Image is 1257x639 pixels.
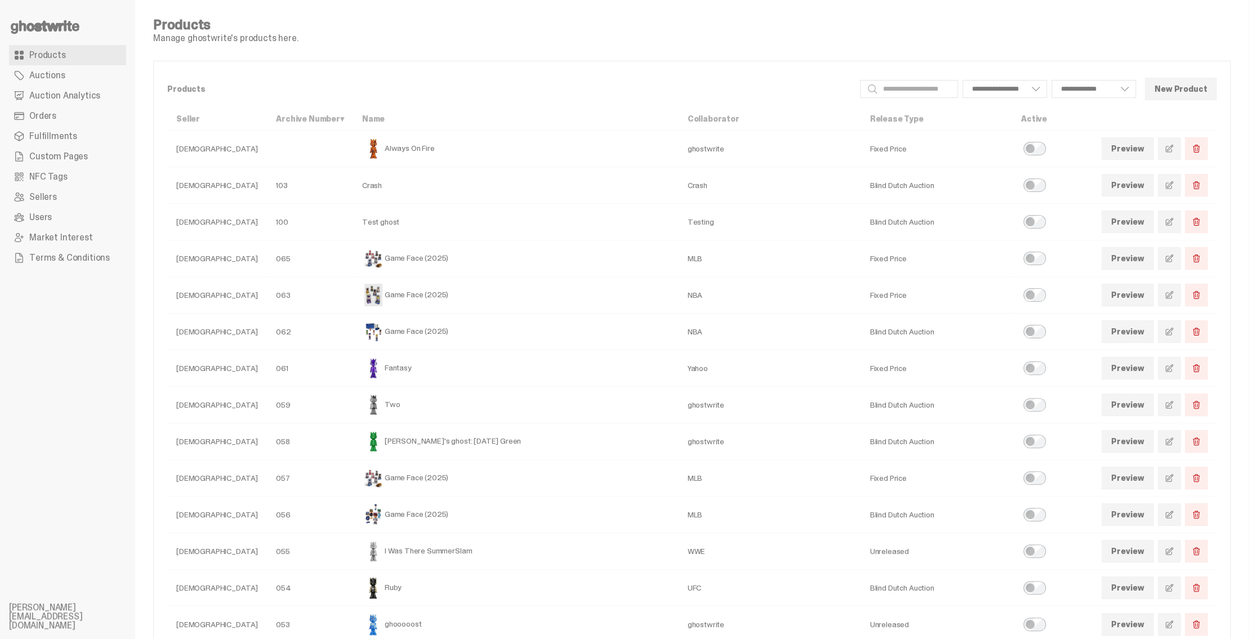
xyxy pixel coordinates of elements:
td: 061 [267,350,353,387]
img: Game Face (2025) [362,284,385,306]
span: Custom Pages [29,152,88,161]
td: Ruby [353,570,679,606]
span: ▾ [340,114,344,124]
td: Blind Dutch Auction [861,204,1011,240]
td: [DEMOGRAPHIC_DATA] [167,533,267,570]
a: Preview [1102,613,1153,636]
li: [PERSON_NAME][EMAIL_ADDRESS][DOMAIN_NAME] [9,603,144,630]
td: Unreleased [861,533,1011,570]
td: [DEMOGRAPHIC_DATA] [167,240,267,277]
a: Products [9,45,126,65]
a: Preview [1102,503,1153,526]
td: 062 [267,314,353,350]
td: Fantasy [353,350,679,387]
a: Terms & Conditions [9,248,126,268]
td: 063 [267,277,353,314]
th: Collaborator [678,108,861,131]
button: Delete Product [1185,577,1207,599]
td: Game Face (2025) [353,314,679,350]
span: Fulfillments [29,132,77,141]
td: Blind Dutch Auction [861,497,1011,533]
a: Preview [1102,430,1153,453]
td: Fixed Price [861,131,1011,167]
td: Fixed Price [861,240,1011,277]
td: [DEMOGRAPHIC_DATA] [167,423,267,460]
th: Release Type [861,108,1011,131]
td: NBA [678,314,861,350]
button: Delete Product [1185,540,1207,562]
p: Manage ghostwrite's products here. [153,34,298,43]
a: Preview [1102,540,1153,562]
a: Preview [1102,137,1153,160]
td: Game Face (2025) [353,240,679,277]
td: Game Face (2025) [353,497,679,533]
a: Preview [1102,467,1153,489]
td: [DEMOGRAPHIC_DATA] [167,387,267,423]
img: Always On Fire [362,137,385,160]
button: Delete Product [1185,247,1207,270]
a: Preview [1102,577,1153,599]
a: Auctions [9,65,126,86]
span: Sellers [29,193,57,202]
img: Fantasy [362,357,385,379]
button: Delete Product [1185,284,1207,306]
button: New Product [1145,78,1216,100]
span: Products [29,51,66,60]
td: I Was There SummerSlam [353,533,679,570]
td: 057 [267,460,353,497]
td: [DEMOGRAPHIC_DATA] [167,570,267,606]
a: Active [1021,114,1047,124]
td: Fixed Price [861,277,1011,314]
button: Delete Product [1185,357,1207,379]
a: Preview [1102,211,1153,233]
td: UFC [678,570,861,606]
td: Fixed Price [861,460,1011,497]
img: ghooooost [362,613,385,636]
td: [DEMOGRAPHIC_DATA] [167,277,267,314]
h4: Products [153,18,298,32]
th: Seller [167,108,267,131]
td: WWE [678,533,861,570]
a: Orders [9,106,126,126]
a: Preview [1102,174,1153,196]
td: Yahoo [678,350,861,387]
td: [DEMOGRAPHIC_DATA] [167,314,267,350]
button: Delete Product [1185,211,1207,233]
span: NFC Tags [29,172,68,181]
img: Ruby [362,577,385,599]
a: Sellers [9,187,126,207]
td: [DEMOGRAPHIC_DATA] [167,497,267,533]
img: I Was There SummerSlam [362,540,385,562]
td: 059 [267,387,353,423]
img: Game Face (2025) [362,320,385,343]
button: Delete Product [1185,613,1207,636]
span: Terms & Conditions [29,253,110,262]
button: Delete Product [1185,430,1207,453]
td: Blind Dutch Auction [861,570,1011,606]
td: [DEMOGRAPHIC_DATA] [167,131,267,167]
img: Game Face (2025) [362,247,385,270]
td: Game Face (2025) [353,277,679,314]
a: Auction Analytics [9,86,126,106]
td: 054 [267,570,353,606]
td: Blind Dutch Auction [861,423,1011,460]
td: Blind Dutch Auction [861,314,1011,350]
button: Delete Product [1185,503,1207,526]
td: NBA [678,277,861,314]
button: Delete Product [1185,467,1207,489]
span: Market Interest [29,233,93,242]
td: Blind Dutch Auction [861,167,1011,204]
td: Test ghost [353,204,679,240]
td: 058 [267,423,353,460]
td: Always On Fire [353,131,679,167]
td: [DEMOGRAPHIC_DATA] [167,204,267,240]
td: ghostwrite [678,387,861,423]
span: Auction Analytics [29,91,100,100]
td: 103 [267,167,353,204]
td: [DEMOGRAPHIC_DATA] [167,350,267,387]
a: Preview [1102,284,1153,306]
button: Delete Product [1185,174,1207,196]
td: 055 [267,533,353,570]
img: Game Face (2025) [362,467,385,489]
td: ghostwrite [678,423,861,460]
